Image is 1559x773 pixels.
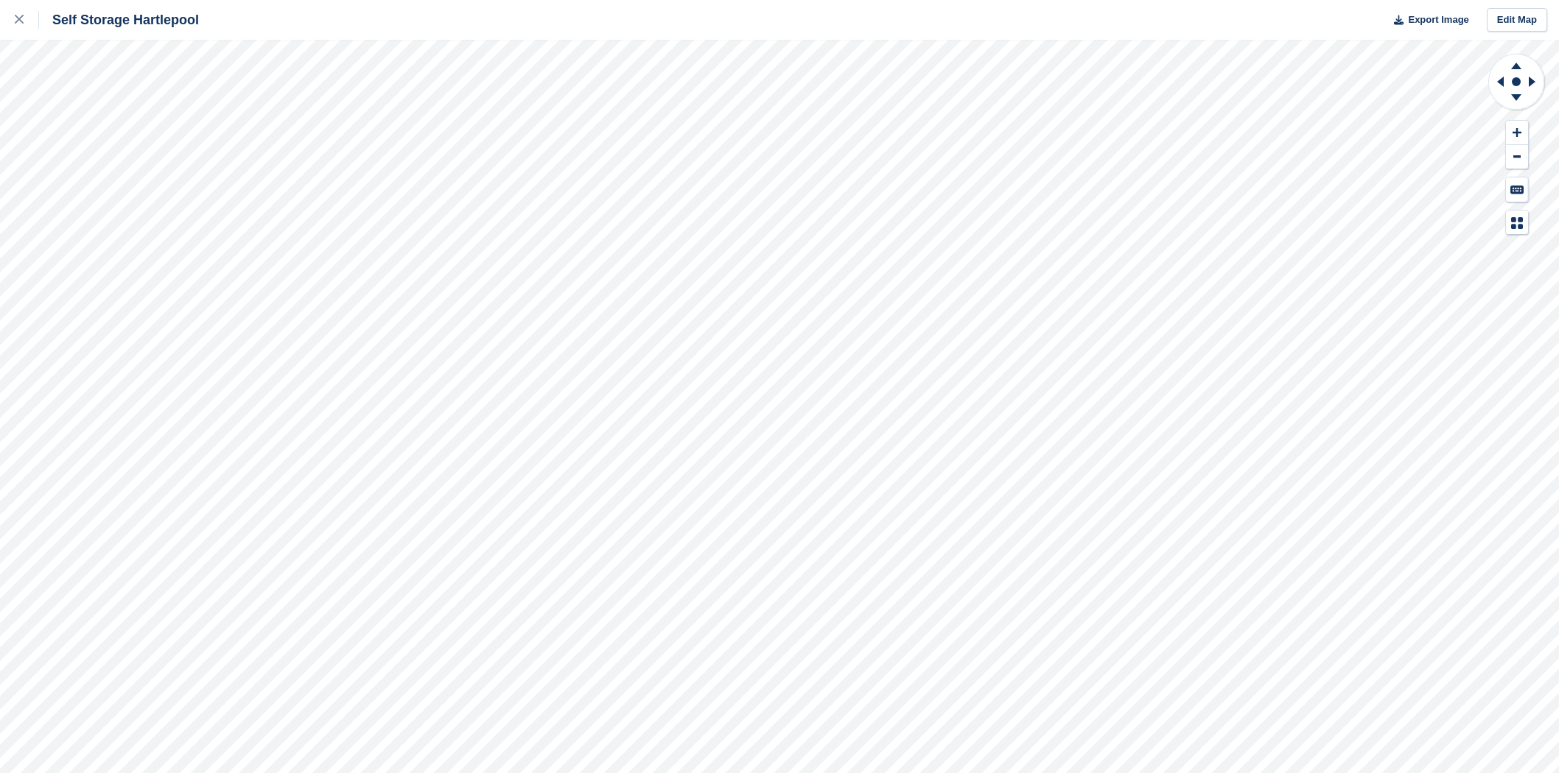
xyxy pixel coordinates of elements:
button: Keyboard Shortcuts [1506,177,1528,202]
a: Edit Map [1487,8,1547,32]
div: Self Storage Hartlepool [39,11,199,29]
button: Export Image [1385,8,1469,32]
button: Map Legend [1506,211,1528,235]
button: Zoom In [1506,121,1528,145]
span: Export Image [1408,13,1468,27]
button: Zoom Out [1506,145,1528,169]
